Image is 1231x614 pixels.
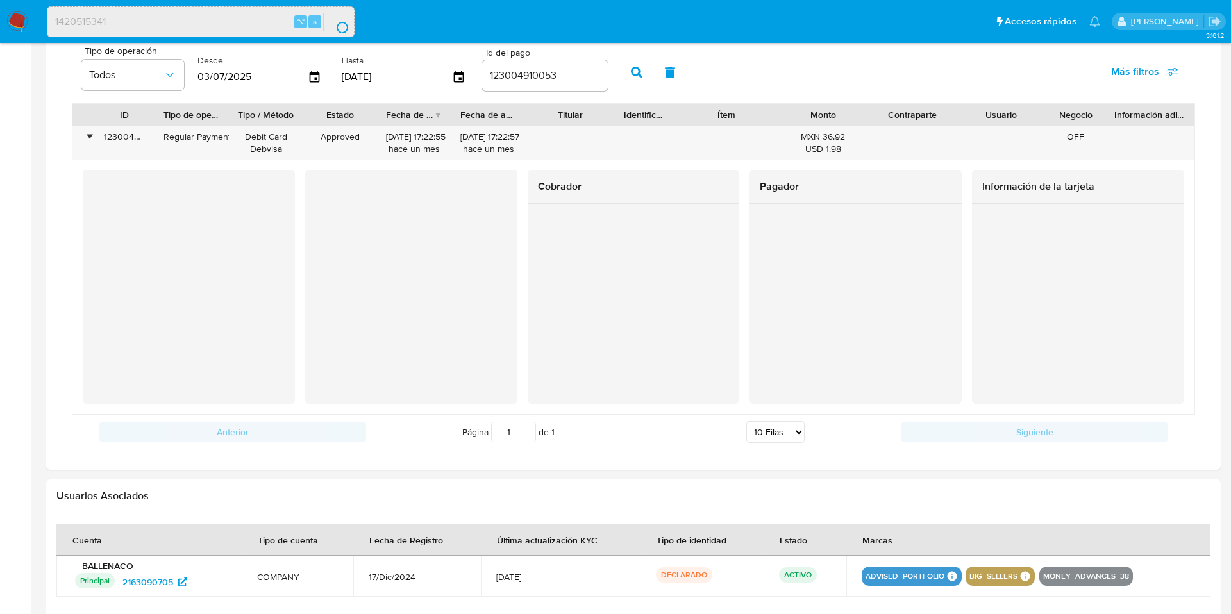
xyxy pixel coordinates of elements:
[47,13,354,30] input: Buscar usuario o caso...
[313,15,317,28] span: s
[1208,15,1221,28] a: Salir
[1131,15,1203,28] p: adriana.camarilloduran@mercadolibre.com.mx
[1089,16,1100,27] a: Notificaciones
[56,490,1210,502] h2: Usuarios Asociados
[296,15,306,28] span: ⌥
[323,13,349,31] button: search-icon
[1005,15,1076,28] span: Accesos rápidos
[1206,30,1225,40] span: 3.161.2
